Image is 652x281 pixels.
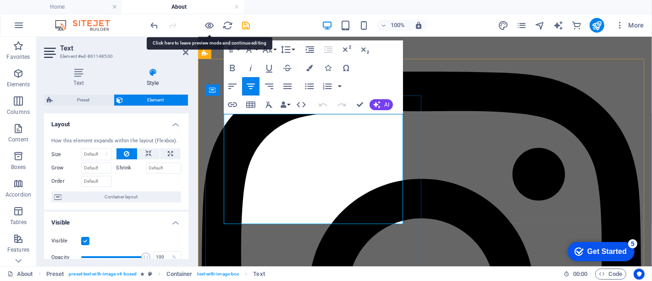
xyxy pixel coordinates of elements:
i: This element is a customizable preset [148,271,152,276]
button: publish [590,18,604,33]
button: Ordered List [319,77,336,96]
input: Default [81,163,112,174]
i: Undo: Move elements (Ctrl+Z) [149,20,160,31]
p: Columns [7,108,30,116]
button: 100% [377,20,409,31]
p: Features [7,246,29,253]
span: Element [126,95,186,106]
button: save [241,20,252,31]
span: 00 00 [573,269,587,280]
h4: Layout [44,113,188,130]
label: Order [51,176,81,187]
label: Size [51,152,81,157]
button: pages [516,20,527,31]
div: Get Started 5 items remaining, 0% complete [7,5,74,24]
h6: Session time [564,269,588,280]
button: AI [370,99,393,110]
span: AI [384,102,389,107]
button: Paragraph Format [224,40,241,59]
i: On resize automatically adjust zoom level to fit chosen device. [414,21,423,29]
button: Clear Formatting [260,96,278,114]
button: Superscript [338,40,355,59]
button: Font Size [260,40,278,59]
input: Default [81,176,112,187]
button: Decrease Indent [320,40,337,59]
h6: 100% [391,20,405,31]
span: More [615,21,644,30]
h4: About [122,2,244,12]
button: Preset [44,95,114,106]
button: Align Left [224,77,241,96]
p: Boxes [11,163,26,171]
button: More [612,18,648,33]
h2: Text [60,44,188,52]
button: Italic (Ctrl+I) [242,59,260,77]
button: Colors [301,59,318,77]
span: Click to select. Double-click to edit [167,269,193,280]
button: Subscript [356,40,374,59]
i: Publish [591,20,602,31]
i: Commerce [571,20,582,31]
button: design [498,20,509,31]
div: 5 [68,2,77,11]
button: Increase Indent [301,40,319,59]
label: Opacity [51,255,81,260]
button: Strikethrough [279,59,296,77]
i: Reload page [223,20,233,31]
p: Favorites [6,53,30,61]
i: Element contains an animation [140,271,144,276]
button: Ordered List [336,77,343,96]
label: Visible [51,236,81,247]
button: Align Center [242,77,260,96]
button: text_generator [553,20,564,31]
i: Navigator [535,20,545,31]
span: . preset-text-with-image-v4-boxed [67,269,137,280]
span: Container layout [64,191,178,202]
button: Element [114,95,188,106]
button: Undo (Ctrl+Z) [315,96,332,114]
p: Content [8,136,28,143]
button: Align Justify [279,77,296,96]
button: commerce [571,20,582,31]
label: Grow [51,163,81,174]
p: Elements [7,81,30,88]
button: reload [222,20,233,31]
div: Get Started [27,10,66,18]
button: Font Family [242,40,260,59]
i: AI Writer [553,20,564,31]
button: Confirm (Ctrl+⏎) [351,96,369,114]
button: Insert Table [242,96,260,114]
label: Shrink [116,163,146,174]
span: . text-with-image-box [196,269,239,280]
i: Pages (Ctrl+Alt+S) [516,20,527,31]
div: How this element expands within the layout (Flexbox). [51,137,181,145]
button: Insert Link [224,96,241,114]
button: HTML [293,96,310,114]
a: Click to cancel selection. Double-click to open Pages [7,269,33,280]
button: Special Characters [337,59,355,77]
span: Click to select. Double-click to edit [46,269,64,280]
i: Design (Ctrl+Alt+Y) [498,20,508,31]
div: % [168,252,181,263]
button: Underline (Ctrl+U) [260,59,278,77]
button: Icons [319,59,337,77]
span: Preset [55,95,111,106]
button: Unordered List [301,77,318,96]
span: Click to select. Double-click to edit [253,269,265,280]
button: Code [595,269,626,280]
button: Container layout [51,191,181,202]
button: Line Height [279,40,296,59]
p: Tables [10,219,27,226]
h4: Text [44,68,117,87]
nav: breadcrumb [46,269,265,280]
i: Save (Ctrl+S) [241,20,252,31]
button: navigator [535,20,546,31]
span: : [580,270,581,277]
p: Accordion [6,191,31,198]
h4: Visible [44,212,188,228]
button: Usercentrics [634,269,645,280]
button: Bold (Ctrl+B) [224,59,241,77]
button: undo [149,20,160,31]
span: Code [599,269,622,280]
button: Data Bindings [279,96,292,114]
